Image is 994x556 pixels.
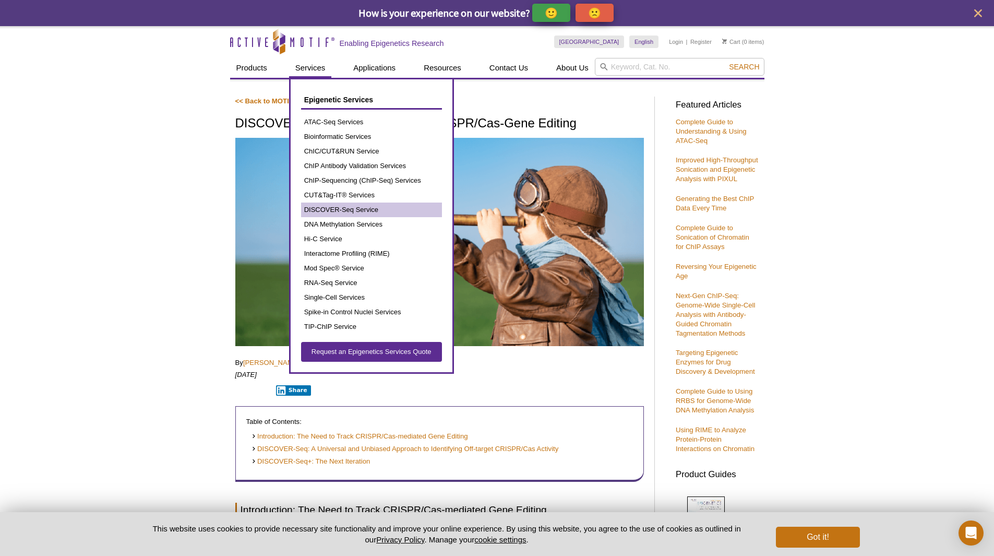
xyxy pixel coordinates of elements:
img: Your Cart [722,39,727,44]
h2: Enabling Epigenetics Research [340,39,444,48]
a: DISCOVER-Seq Service [301,203,442,217]
a: About Us [550,58,595,78]
a: Hi-C Service [301,232,442,246]
a: Epigenetic Services [301,90,442,110]
a: DISCOVER-Seq+: The Next Iteration [252,457,370,467]
a: DNA Methylation Services [301,217,442,232]
span: Epigenetic Services [304,96,373,104]
a: ChIP-Sequencing (ChIP-Seq) Services [301,173,442,188]
a: Register [690,38,712,45]
button: cookie settings [474,535,526,544]
a: RNA-Seq Service [301,276,442,290]
a: Targeting Epigenetic Enzymes for Drug Discovery & Development [676,349,755,375]
p: 🙂 [545,6,558,19]
a: Single-Cell Services [301,290,442,305]
a: ChIP Antibody Validation Services [301,159,442,173]
a: [GEOGRAPHIC_DATA] [554,36,625,48]
span: How is your experience on our website? [358,6,530,19]
iframe: X Post Button [235,385,269,395]
button: Share [276,385,311,396]
a: << Back to MOTIFvations Blog Home Page [235,97,374,105]
a: Bioinformatic Services [301,129,442,144]
a: CUT&Tag-IT® Services [301,188,442,203]
li: (0 items) [722,36,764,48]
a: ATAC-Seq Services [301,115,442,129]
img: Child with telescope [235,138,644,347]
li: | [686,36,688,48]
h2: Introduction: The Need to Track CRISPR/Cas-mediated Gene Editing [235,503,644,517]
span: Search [729,63,759,71]
a: Resources [417,58,468,78]
a: Privacy Policy [376,535,424,544]
button: Search [726,62,762,72]
a: Mod Spec® Service [301,261,442,276]
p: Table of Contents: [246,417,633,427]
a: Contact Us [483,58,534,78]
a: ChIC/CUT&RUN Service [301,144,442,159]
p: 🙁 [588,6,601,19]
a: Products [230,58,273,78]
a: [PERSON_NAME], Ph.D. [243,359,321,366]
img: Epi_brochure_140604_cover_web_70x200 [687,496,725,545]
h3: Featured Articles [676,101,759,110]
a: Using RIME to Analyze Protein-Protein Interactions on Chromatin [676,426,755,453]
a: Complete Guide to Understanding & Using ATAC-Seq [676,118,747,145]
a: Improved High-Throughput Sonication and Epigenetic Analysis with PIXUL [676,156,758,183]
a: Complete Guide to Using RRBS for Genome-Wide DNA Methylation Analysis [676,387,754,414]
a: Request an Epigenetics Services Quote [301,342,442,362]
button: close [972,7,985,20]
a: English [629,36,658,48]
em: [DATE] [235,371,257,378]
h3: Product Guides [676,464,759,479]
a: Reversing Your Epigenetic Age [676,263,757,280]
p: This website uses cookies to provide necessary site functionality and improve your online experie... [135,523,759,545]
a: Complete Guide to Sonication of Chromatin for ChIP Assays [676,224,749,251]
input: Keyword, Cat. No. [595,58,764,76]
a: TIP-ChIP Service [301,320,442,334]
a: Cart [722,38,740,45]
a: Services [289,58,332,78]
a: Interactome Profiling (RIME) [301,246,442,261]
p: By [235,358,644,368]
h1: DISCOVER-Seq Tracks Off-target CRISPR/Cas-Gene Editing [235,116,644,132]
a: Spike-in Control Nuclei Services [301,305,442,320]
a: Generating the Best ChIP Data Every Time [676,195,754,212]
a: Introduction: The Need to Track CRISPR/Cas-mediated Gene Editing [252,432,468,442]
a: DISCOVER-Seq: A Universal and Unbiased Approach to Identifying Off-target CRISPR/Cas Activity [252,444,559,454]
a: Applications [347,58,402,78]
a: Login [669,38,683,45]
button: Got it! [776,527,859,548]
div: Open Intercom Messenger [959,520,984,546]
a: Next-Gen ChIP-Seq: Genome-Wide Single-Cell Analysis with Antibody-Guided Chromatin Tagmentation M... [676,292,755,337]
